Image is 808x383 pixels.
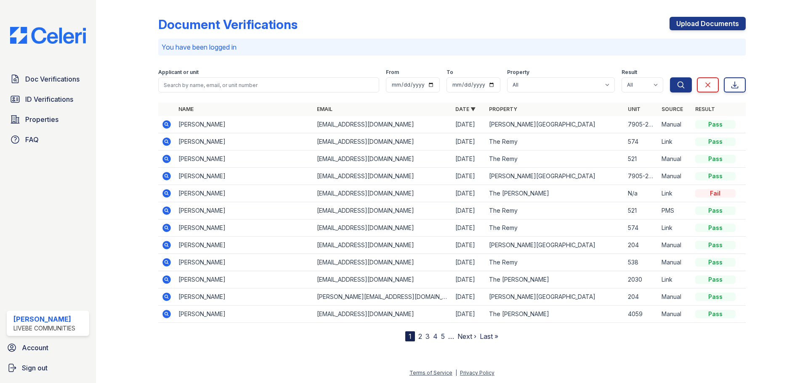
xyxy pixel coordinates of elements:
[486,202,624,219] td: The Remy
[507,69,529,76] label: Property
[489,106,517,112] a: Property
[25,135,39,145] span: FAQ
[314,271,452,288] td: [EMAIL_ADDRESS][DOMAIN_NAME]
[314,288,452,306] td: [PERSON_NAME][EMAIL_ADDRESS][DOMAIN_NAME]
[695,137,736,146] div: Pass
[658,237,692,254] td: Manual
[452,116,486,133] td: [DATE]
[317,106,332,112] a: Email
[314,202,452,219] td: [EMAIL_ADDRESS][DOMAIN_NAME]
[314,254,452,271] td: [EMAIL_ADDRESS][DOMAIN_NAME]
[486,237,624,254] td: [PERSON_NAME][GEOGRAPHIC_DATA]
[658,271,692,288] td: Link
[386,69,399,76] label: From
[670,17,746,30] a: Upload Documents
[625,168,658,185] td: 7905-204
[486,306,624,323] td: The [PERSON_NAME]
[405,331,415,341] div: 1
[175,151,314,168] td: [PERSON_NAME]
[460,370,494,376] a: Privacy Policy
[658,254,692,271] td: Manual
[452,202,486,219] td: [DATE]
[158,77,379,92] input: Search by name, email, or unit number
[3,359,93,376] button: Sign out
[418,332,422,341] a: 2
[628,106,641,112] a: Unit
[452,168,486,185] td: [DATE]
[13,314,75,324] div: [PERSON_NAME]
[314,237,452,254] td: [EMAIL_ADDRESS][DOMAIN_NAME]
[695,275,736,284] div: Pass
[695,258,736,267] div: Pass
[625,116,658,133] td: 7905-204
[175,271,314,288] td: [PERSON_NAME]
[625,271,658,288] td: 2030
[425,332,430,341] a: 3
[695,120,736,129] div: Pass
[452,133,486,151] td: [DATE]
[175,306,314,323] td: [PERSON_NAME]
[486,185,624,202] td: The [PERSON_NAME]
[175,116,314,133] td: [PERSON_NAME]
[695,155,736,163] div: Pass
[658,219,692,237] td: Link
[486,254,624,271] td: The Remy
[452,306,486,323] td: [DATE]
[486,271,624,288] td: The [PERSON_NAME]
[25,114,58,124] span: Properties
[658,168,692,185] td: Manual
[658,116,692,133] td: Manual
[625,219,658,237] td: 574
[452,185,486,202] td: [DATE]
[3,339,93,356] a: Account
[455,106,476,112] a: Date ▼
[178,106,194,112] a: Name
[625,151,658,168] td: 521
[452,288,486,306] td: [DATE]
[622,69,637,76] label: Result
[695,189,736,198] div: Fail
[695,106,715,112] a: Result
[314,306,452,323] td: [EMAIL_ADDRESS][DOMAIN_NAME]
[158,69,199,76] label: Applicant or unit
[658,202,692,219] td: PMS
[447,69,453,76] label: To
[175,202,314,219] td: [PERSON_NAME]
[13,324,75,333] div: LiveBe Communities
[409,370,452,376] a: Terms of Service
[7,131,89,148] a: FAQ
[452,219,486,237] td: [DATE]
[175,254,314,271] td: [PERSON_NAME]
[314,185,452,202] td: [EMAIL_ADDRESS][DOMAIN_NAME]
[314,133,452,151] td: [EMAIL_ADDRESS][DOMAIN_NAME]
[22,363,48,373] span: Sign out
[658,306,692,323] td: Manual
[695,293,736,301] div: Pass
[452,237,486,254] td: [DATE]
[22,343,48,353] span: Account
[3,27,93,44] img: CE_Logo_Blue-a8612792a0a2168367f1c8372b55b34899dd931a85d93a1a3d3e32e68fde9ad4.png
[625,288,658,306] td: 204
[695,206,736,215] div: Pass
[486,219,624,237] td: The Remy
[486,133,624,151] td: The Remy
[457,332,476,341] a: Next ›
[7,111,89,128] a: Properties
[625,306,658,323] td: 4059
[441,332,445,341] a: 5
[480,332,498,341] a: Last »
[625,133,658,151] td: 574
[175,168,314,185] td: [PERSON_NAME]
[314,168,452,185] td: [EMAIL_ADDRESS][DOMAIN_NAME]
[658,185,692,202] td: Link
[625,254,658,271] td: 538
[175,219,314,237] td: [PERSON_NAME]
[448,331,454,341] span: …
[452,254,486,271] td: [DATE]
[486,168,624,185] td: [PERSON_NAME][GEOGRAPHIC_DATA]
[658,288,692,306] td: Manual
[452,151,486,168] td: [DATE]
[695,241,736,249] div: Pass
[452,271,486,288] td: [DATE]
[695,224,736,232] div: Pass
